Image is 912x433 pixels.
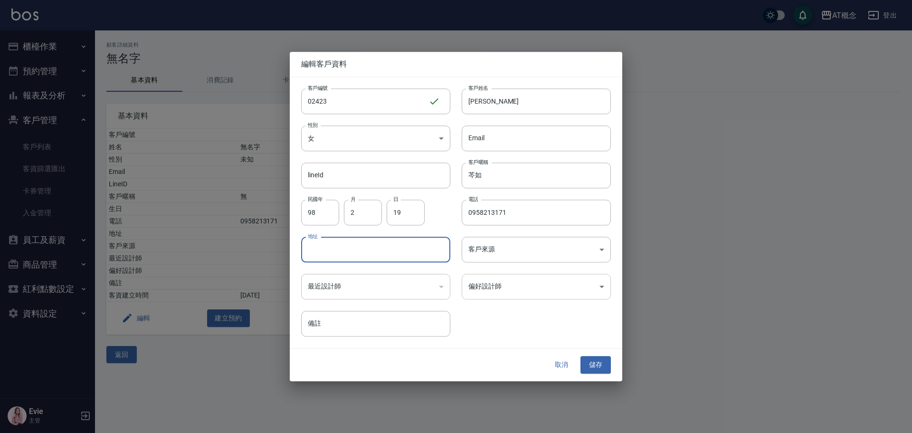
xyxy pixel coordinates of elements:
label: 電話 [468,195,478,202]
label: 月 [351,195,355,202]
label: 日 [393,195,398,202]
span: 編輯客戶資料 [301,59,611,69]
label: 客戶姓名 [468,84,488,91]
button: 儲存 [580,356,611,374]
label: 民國年 [308,195,323,202]
label: 地址 [308,232,318,240]
label: 客戶暱稱 [468,158,488,165]
label: 客戶編號 [308,84,328,91]
div: 女 [301,125,450,151]
label: 性別 [308,121,318,128]
button: 取消 [546,356,577,374]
